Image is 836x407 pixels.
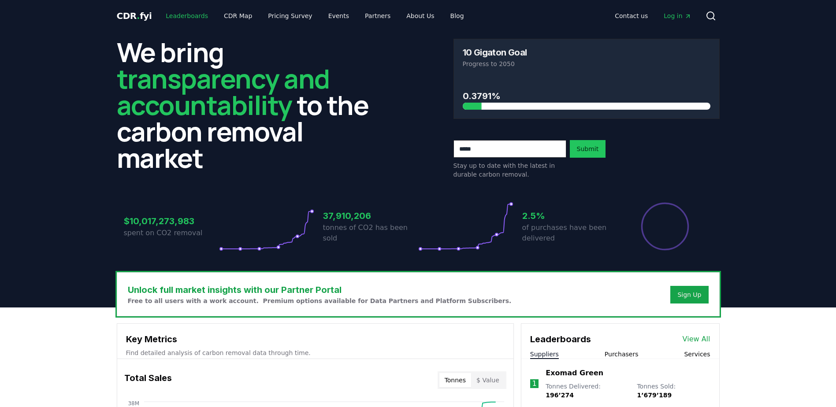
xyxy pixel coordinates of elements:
[128,400,139,407] tspan: 38M
[128,296,512,305] p: Free to all users with a work account. Premium options available for Data Partners and Platform S...
[683,334,710,344] a: View All
[471,373,505,387] button: $ Value
[664,11,691,20] span: Log in
[522,209,617,222] h3: 2.5%
[637,382,710,400] p: Tonnes Sold :
[159,8,471,24] nav: Main
[684,350,710,359] button: Services
[117,60,330,123] span: transparency and accountability
[126,333,505,346] h3: Key Metrics
[657,8,698,24] a: Log in
[605,350,639,359] button: Purchasers
[677,290,701,299] a: Sign Up
[443,8,471,24] a: Blog
[217,8,259,24] a: CDR Map
[124,228,219,238] p: spent on CO2 removal
[637,392,672,399] span: 1’679’189
[463,89,710,103] h3: 0.3791%
[670,286,708,303] button: Sign Up
[530,333,591,346] h3: Leaderboards
[546,392,574,399] span: 196’274
[439,373,471,387] button: Tonnes
[124,371,172,389] h3: Total Sales
[117,39,383,171] h2: We bring to the carbon removal market
[323,222,418,244] p: tonnes of CO2 has been sold
[530,350,559,359] button: Suppliers
[124,215,219,228] h3: $10,017,273,983
[608,8,698,24] nav: Main
[126,348,505,357] p: Find detailed analysis of carbon removal data through time.
[323,209,418,222] h3: 37,910,206
[321,8,356,24] a: Events
[532,378,536,389] p: 1
[117,10,152,22] a: CDR.fyi
[117,11,152,21] span: CDR fyi
[399,8,441,24] a: About Us
[128,283,512,296] h3: Unlock full market insights with our Partner Portal
[453,161,566,179] p: Stay up to date with the latest in durable carbon removal.
[570,140,606,158] button: Submit
[261,8,319,24] a: Pricing Survey
[522,222,617,244] p: of purchases have been delivered
[546,382,628,400] p: Tonnes Delivered :
[608,8,655,24] a: Contact us
[463,59,710,68] p: Progress to 2050
[640,202,690,251] div: Percentage of sales delivered
[137,11,140,21] span: .
[159,8,215,24] a: Leaderboards
[463,48,527,57] h3: 10 Gigaton Goal
[358,8,398,24] a: Partners
[546,368,603,378] a: Exomad Green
